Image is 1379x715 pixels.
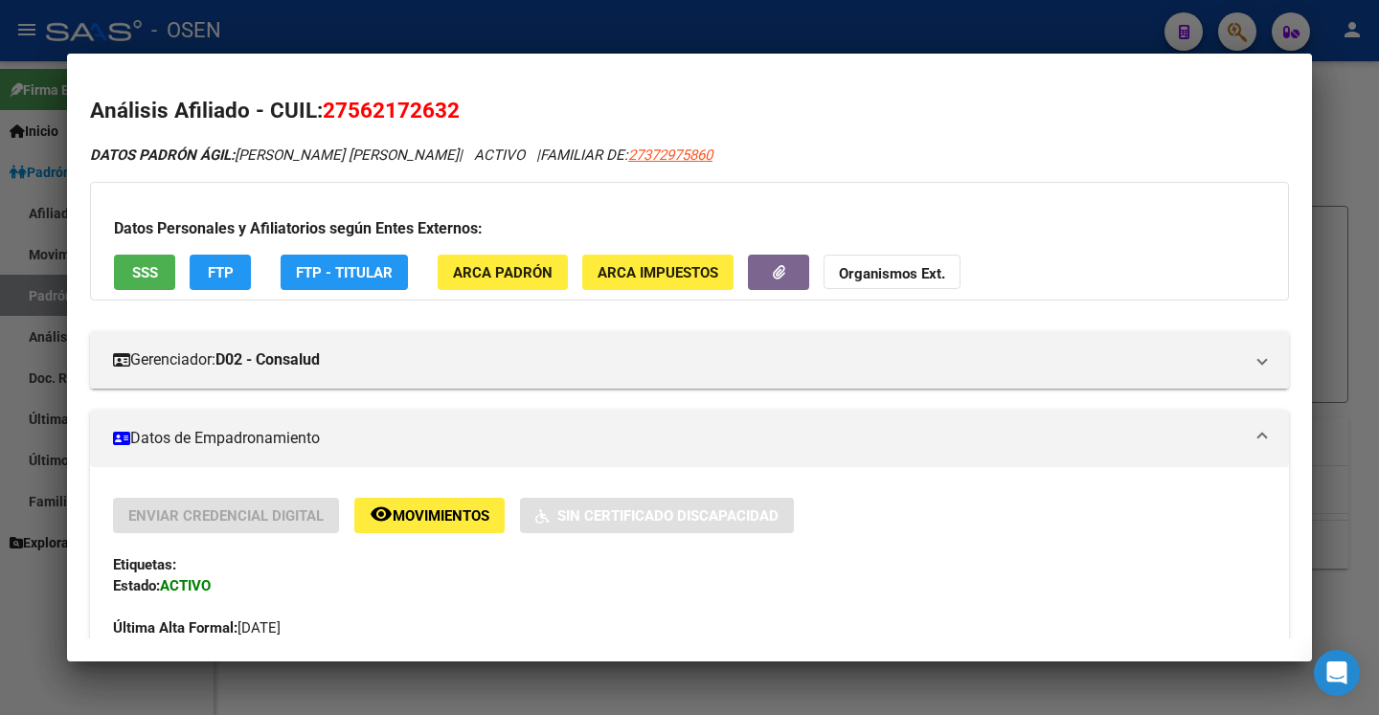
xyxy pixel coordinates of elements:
span: Sin Certificado Discapacidad [557,507,779,525]
span: FAMILIAR DE: [540,146,712,164]
button: ARCA Impuestos [582,255,734,290]
button: Sin Certificado Discapacidad [520,498,794,533]
strong: Estado: [113,577,160,594]
strong: D02 - Consalud [215,348,320,371]
span: [DATE] [113,619,281,637]
button: FTP [190,255,251,290]
span: [PERSON_NAME] [PERSON_NAME] [90,146,459,164]
span: 27372975860 [628,146,712,164]
mat-panel-title: Datos de Empadronamiento [113,427,1243,450]
span: FTP [208,264,234,281]
button: SSS [114,255,175,290]
strong: ACTIVO [160,577,211,594]
button: Organismos Ext. [824,255,961,290]
mat-expansion-panel-header: Datos de Empadronamiento [90,410,1289,467]
span: SSS [132,264,158,281]
span: Enviar Credencial Digital [128,507,324,525]
button: ARCA Padrón [438,255,568,290]
mat-icon: remove_red_eye [370,503,393,525]
span: 27562172632 [323,98,460,123]
span: Movimientos [393,507,489,525]
strong: Organismos Ext. [839,265,945,282]
span: ARCA Impuestos [598,264,718,281]
h2: Análisis Afiliado - CUIL: [90,95,1289,127]
mat-panel-title: Gerenciador: [113,348,1243,371]
mat-expansion-panel-header: Gerenciador:D02 - Consalud [90,331,1289,389]
button: FTP - Titular [281,255,408,290]
strong: Etiquetas: [113,556,176,573]
span: FTP - Titular [296,264,393,281]
h3: Datos Personales y Afiliatorios según Entes Externos: [114,217,1265,240]
span: ARCA Padrón [453,264,553,281]
strong: Última Alta Formal: [113,619,237,637]
strong: DATOS PADRÓN ÁGIL: [90,146,235,164]
div: Open Intercom Messenger [1314,650,1360,696]
button: Enviar Credencial Digital [113,498,339,533]
i: | ACTIVO | [90,146,712,164]
button: Movimientos [354,498,505,533]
